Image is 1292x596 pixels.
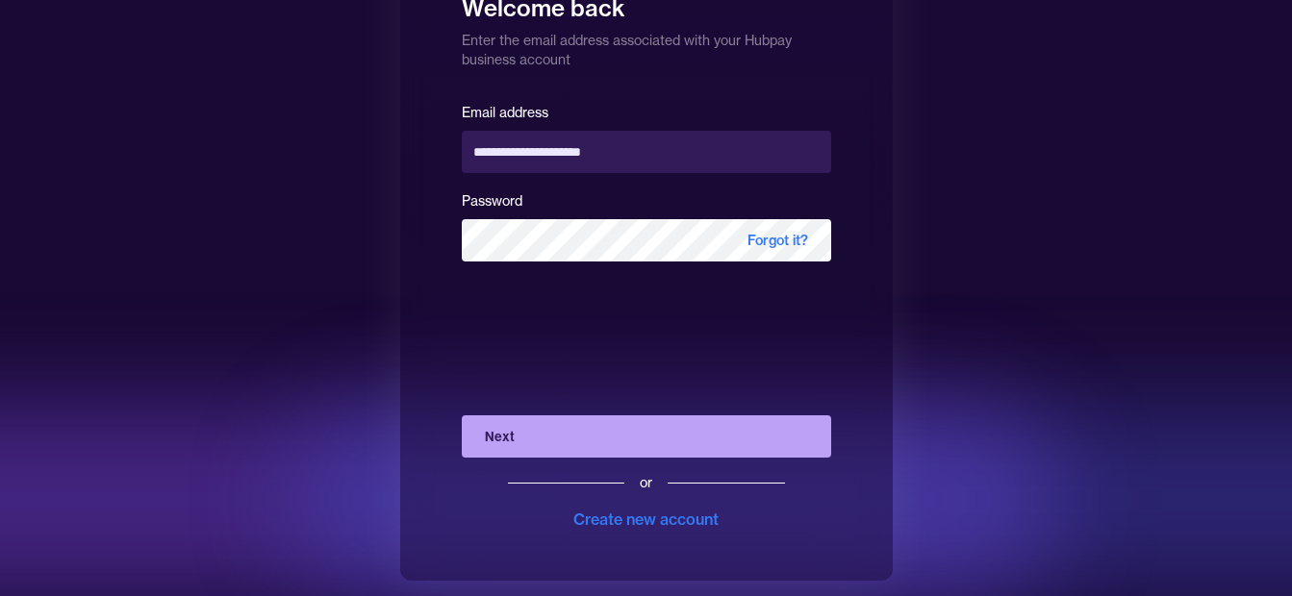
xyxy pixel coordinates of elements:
label: Password [462,192,522,210]
label: Email address [462,104,548,121]
div: Create new account [573,508,719,531]
p: Enter the email address associated with your Hubpay business account [462,23,831,69]
div: or [640,473,652,492]
button: Next [462,415,831,458]
span: Forgot it? [724,219,831,261]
